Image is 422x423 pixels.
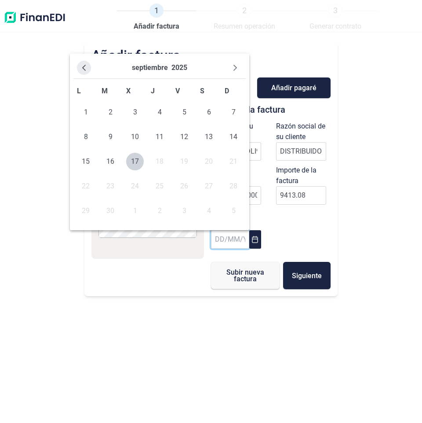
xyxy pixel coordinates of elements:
button: Previous Month [77,61,91,75]
td: 13/09/2025 [196,125,221,149]
span: Subir nueva factura [225,269,266,282]
td: 03/10/2025 [172,199,196,223]
td: 26/09/2025 [172,174,196,199]
td: 05/09/2025 [172,100,196,125]
td: 01/10/2025 [123,199,147,223]
span: 11 [151,128,168,146]
button: Choose Date [249,230,261,249]
span: Añadir pagaré [271,85,316,91]
span: 15 [77,153,95,170]
td: 28/09/2025 [221,174,246,199]
button: Choose Month [132,61,168,75]
td: 04/09/2025 [147,100,172,125]
span: S [200,87,204,95]
td: 25/09/2025 [147,174,172,199]
h3: Datos de la factura [211,105,331,114]
td: 20/09/2025 [196,149,221,174]
span: 12 [175,128,193,146]
span: 6 [200,103,218,121]
span: 13 [200,128,218,146]
td: 01/09/2025 [73,100,98,125]
td: 17/09/2025 [123,149,147,174]
label: Razón social de su cliente [276,121,326,142]
h2: Añadir factura [91,49,180,62]
td: 16/09/2025 [98,149,123,174]
button: Siguiente [283,262,331,289]
span: 14 [225,128,242,146]
span: M [102,87,108,95]
td: 06/09/2025 [196,100,221,125]
span: Siguiente [292,272,322,279]
button: Subir nueva factura [211,262,280,289]
td: 15/09/2025 [73,149,98,174]
td: 02/09/2025 [98,100,123,125]
td: 11/09/2025 [147,125,172,149]
span: D [225,87,229,95]
td: 04/10/2025 [196,199,221,223]
span: V [175,87,180,95]
td: 27/09/2025 [196,174,221,199]
td: 02/10/2025 [147,199,172,223]
td: 24/09/2025 [123,174,147,199]
span: 10 [126,128,144,146]
span: L [77,87,81,95]
span: 16 [102,153,119,170]
span: 8 [77,128,95,146]
span: 17 [126,153,144,170]
span: 4 [151,103,168,121]
td: 30/09/2025 [98,199,123,223]
a: 1Añadir factura [134,4,179,32]
span: 7 [225,103,242,121]
span: Añadir factura [134,21,179,32]
td: 23/09/2025 [98,174,123,199]
td: 14/09/2025 [221,125,246,149]
td: 21/09/2025 [221,149,246,174]
label: Importe de la factura [276,165,326,186]
button: Añadir pagaré [257,77,331,98]
img: Logo de aplicación [4,4,66,32]
td: 07/09/2025 [221,100,246,125]
span: 1 [149,4,164,18]
span: 5 [175,103,193,121]
span: 3 [126,103,144,121]
td: 03/09/2025 [123,100,147,125]
td: 08/09/2025 [73,125,98,149]
span: 1 [77,103,95,121]
span: X [126,87,131,95]
td: 18/09/2025 [147,149,172,174]
td: 29/09/2025 [73,199,98,223]
td: 22/09/2025 [73,174,98,199]
span: J [151,87,155,95]
input: DD/MM/YYYY [211,230,249,249]
td: 12/09/2025 [172,125,196,149]
td: 05/10/2025 [221,199,246,223]
button: Next Month [228,61,242,75]
td: 10/09/2025 [123,125,147,149]
td: 19/09/2025 [172,149,196,174]
td: 09/09/2025 [98,125,123,149]
button: Choose Year [171,61,187,75]
div: Choose Date [70,54,249,230]
span: 9 [102,128,119,146]
span: 2 [102,103,119,121]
